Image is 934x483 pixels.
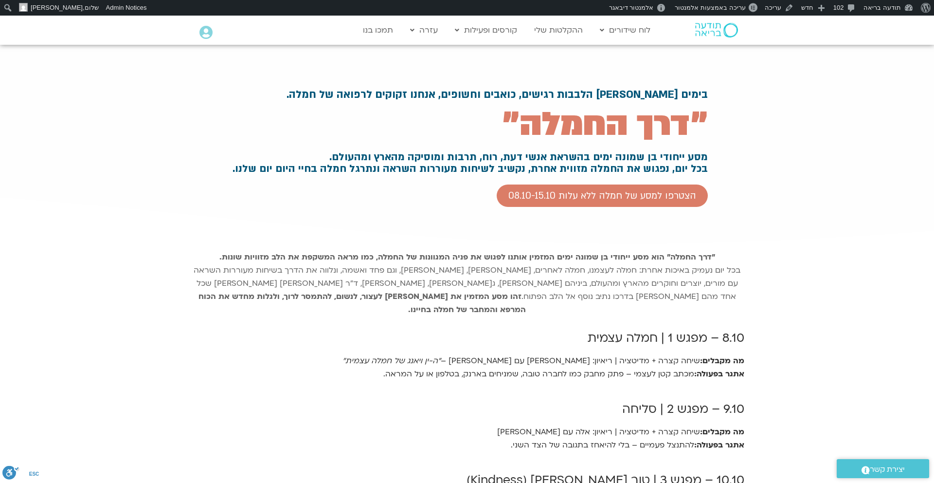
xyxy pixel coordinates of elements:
em: "ה-ין ויאנג של חמלה עצמית" [342,355,441,366]
b: זהו מסע המזמין את [PERSON_NAME] לעצור, לנשום, להתמסר לרוך, ולגלות מחדש את הכוח המרפא והמחבר של חמ... [198,291,526,315]
a: קורסים ופעילות [450,21,522,39]
h3: 9.10 – מפגש 2 | סליחה [190,401,744,418]
p: שיחה קצרה + מדיטציה | ריאיון: אלה עם [PERSON_NAME] להתנצל פעמיים – בלי להיאחז בתגובה של הצד השני. [190,426,744,452]
strong: מה מקבלים: [700,427,744,437]
span: הצטרפו למסע של חמלה ללא עלות 08.10-15.10 [508,190,696,201]
span: [PERSON_NAME] [31,4,83,11]
div: בכל יום נעמיק באיכות אחרת: חמלה לעצמנו, חמלה לאחרים, [PERSON_NAME], [PERSON_NAME], וגם פחד ואשמה,... [190,251,744,316]
h3: 8.10 – מפגש 1 | חמלה עצמית [190,330,744,347]
a: לוח שידורים [595,21,655,39]
img: תודעה בריאה [695,23,738,37]
h1: מסע ייחודי בן שמונה ימים בהשראת אנשי דעת, רוח, תרבות ומוסיקה מהארץ ומהעולם. בכל יום, נפגוש את החמ... [226,151,708,175]
strong: אתגר בפעולה: [694,369,744,379]
a: הצטרפו למסע של חמלה ללא עלות 08.10-15.10 [497,185,708,207]
strong: אתגר בפעולה: [694,440,744,450]
a: תמכו בנו [358,21,398,39]
strong: "דרך החמלה" הוא מסע ייחודי בן שמונה ימים המזמין אותנו לפגוש את פניה המגוונות של החמלה, כמו מראה ה... [219,252,715,262]
h1: בימים [PERSON_NAME] הלבבות רגישים, כואבים וחשופים, אנחנו זקוקים לרפואה של חמלה. [226,89,708,101]
strong: מה מקבלים: [700,355,744,366]
a: יצירת קשר [837,459,929,478]
p: שיחה קצרה + מדיטציה | ריאיון: [PERSON_NAME] עם [PERSON_NAME] – מכתב קטן לעצמי – פתק מחבק כמו לחבר... [190,354,744,381]
span: יצירת קשר [870,463,905,476]
a: ההקלטות שלי [529,21,588,39]
span: עריכה באמצעות אלמנטור [675,4,745,11]
h1: ״דרך החמלה״ [226,110,708,140]
a: עזרה [405,21,443,39]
